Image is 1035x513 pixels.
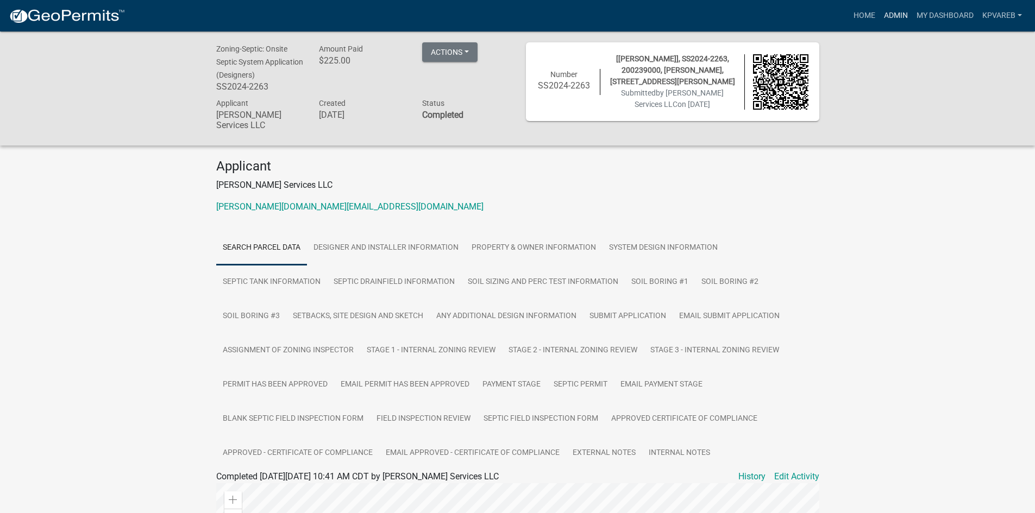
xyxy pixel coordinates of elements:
strong: Completed [422,110,463,120]
a: Any Additional Design Information [430,299,583,334]
a: Admin [880,5,912,26]
a: Edit Activity [774,470,819,483]
a: Soil Boring #3 [216,299,286,334]
a: Septic Permit [547,368,614,402]
a: Blank Septic Field Inspection Form [216,402,370,436]
button: Actions [422,42,478,62]
a: History [738,470,766,483]
a: Soil Boring #2 [695,265,765,300]
a: Approved - Certificate of Compliance [216,436,379,471]
span: [[PERSON_NAME]], SS2024-2263, 200239000, [PERSON_NAME], [STREET_ADDRESS][PERSON_NAME] [610,54,735,86]
a: Soil Boring #1 [625,265,695,300]
a: Stage 2 - Internal Zoning Review [502,333,644,368]
h4: Applicant [216,159,819,174]
div: Zoom in [224,491,242,509]
a: Email Payment Stage [614,368,709,402]
a: External Notes [566,436,642,471]
span: by [PERSON_NAME] Services LLC [635,88,724,109]
span: Submitted on [DATE] [621,88,724,109]
a: Septic Tank Information [216,265,327,300]
span: Zoning-Septic: Onsite Septic System Application (Designers) [216,45,303,79]
span: Number [550,70,578,79]
a: Submit Application [583,299,673,334]
h6: SS2024-2263 [216,81,303,92]
a: Stage 3 - Internal Zoning Review [644,333,786,368]
span: Applicant [216,99,248,107]
a: Septic Field Inspection Form [477,402,605,436]
a: My Dashboard [912,5,978,26]
h6: SS2024-2263 [537,80,592,91]
span: Created [319,99,346,107]
h6: [DATE] [319,110,406,120]
h6: [PERSON_NAME] Services LLC [216,110,303,130]
a: Home [849,5,880,26]
a: Designer and Installer Information [307,231,465,265]
span: Amount Paid [319,45,363,53]
a: Permit Has Been Approved [216,368,334,402]
img: QR code [753,54,808,110]
a: Stage 1 - Internal Zoning Review [360,333,502,368]
a: Septic Drainfield Information [327,265,461,300]
a: Setbacks, Site Design and Sketch [286,299,430,334]
a: Email Submit Application [673,299,786,334]
span: Status [422,99,444,107]
span: Completed [DATE][DATE] 10:41 AM CDT by [PERSON_NAME] Services LLC [216,471,499,482]
a: Property & Owner Information [465,231,603,265]
a: Email Approved - Certificate of Compliance [379,436,566,471]
a: Assignment of Zoning Inspector [216,333,360,368]
a: Search Parcel Data [216,231,307,265]
a: Internal Notes [642,436,717,471]
h6: $225.00 [319,55,406,66]
a: Payment Stage [476,368,547,402]
a: Soil Sizing and Perc Test Information [461,265,625,300]
a: Approved Certificate of Compliance [605,402,764,436]
a: Field Inspection Review [370,402,477,436]
a: kpvareb [978,5,1026,26]
a: System Design Information [603,231,724,265]
a: [PERSON_NAME][DOMAIN_NAME][EMAIL_ADDRESS][DOMAIN_NAME] [216,201,484,212]
a: Email Permit Has Been Approved [334,368,476,402]
p: [PERSON_NAME] Services LLC [216,179,819,192]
